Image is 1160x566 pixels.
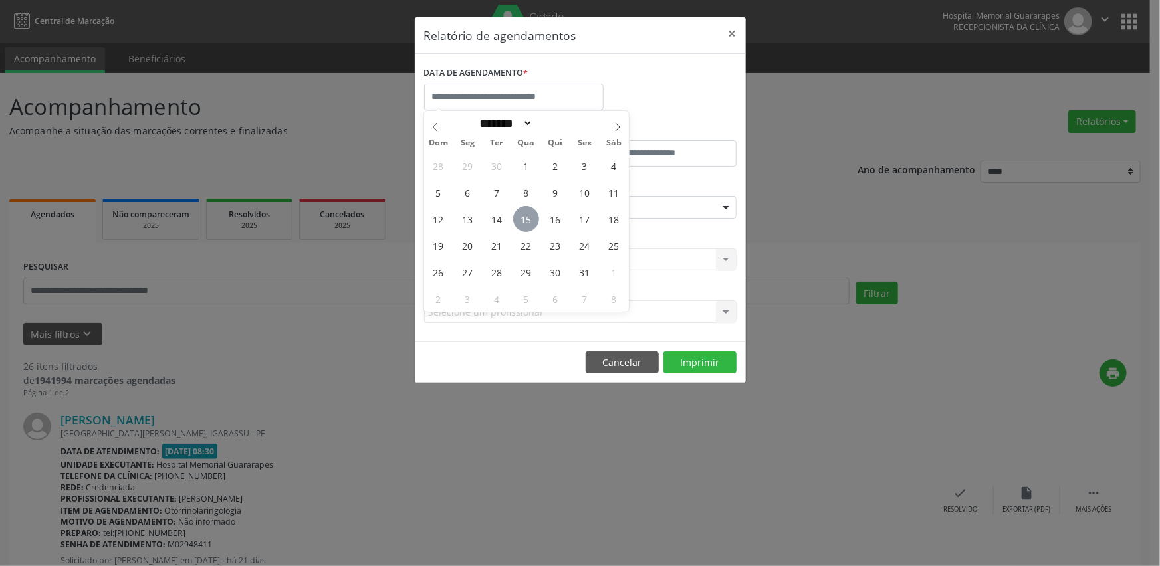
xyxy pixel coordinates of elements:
span: Outubro 8, 2025 [513,179,539,205]
span: Outubro 25, 2025 [601,233,627,258]
span: Outubro 28, 2025 [484,259,510,285]
span: Outubro 31, 2025 [572,259,598,285]
span: Outubro 24, 2025 [572,233,598,258]
span: Setembro 30, 2025 [484,153,510,179]
span: Outubro 22, 2025 [513,233,539,258]
select: Month [475,116,534,130]
span: Dom [424,139,453,147]
button: Cancelar [586,351,659,374]
span: Outubro 3, 2025 [572,153,598,179]
span: Seg [453,139,483,147]
span: Sáb [600,139,629,147]
span: Outubro 1, 2025 [513,153,539,179]
span: Novembro 8, 2025 [601,286,627,312]
label: DATA DE AGENDAMENTO [424,63,528,84]
span: Setembro 29, 2025 [455,153,481,179]
span: Outubro 16, 2025 [542,206,568,232]
span: Outubro 2, 2025 [542,153,568,179]
span: Outubro 18, 2025 [601,206,627,232]
span: Outubro 20, 2025 [455,233,481,258]
span: Outubro 30, 2025 [542,259,568,285]
span: Outubro 12, 2025 [425,206,451,232]
span: Outubro 17, 2025 [572,206,598,232]
span: Outubro 27, 2025 [455,259,481,285]
span: Qua [512,139,541,147]
span: Outubro 13, 2025 [455,206,481,232]
span: Outubro 19, 2025 [425,233,451,258]
span: Novembro 4, 2025 [484,286,510,312]
span: Setembro 28, 2025 [425,153,451,179]
span: Qui [541,139,570,147]
button: Imprimir [663,351,737,374]
span: Novembro 1, 2025 [601,259,627,285]
span: Novembro 5, 2025 [513,286,539,312]
span: Novembro 3, 2025 [455,286,481,312]
input: Year [533,116,577,130]
span: Outubro 29, 2025 [513,259,539,285]
label: ATÉ [584,120,737,140]
span: Novembro 2, 2025 [425,286,451,312]
span: Outubro 21, 2025 [484,233,510,258]
span: Outubro 7, 2025 [484,179,510,205]
span: Ter [483,139,512,147]
h5: Relatório de agendamentos [424,27,576,44]
span: Outubro 6, 2025 [455,179,481,205]
span: Outubro 5, 2025 [425,179,451,205]
span: Outubro 9, 2025 [542,179,568,205]
span: Outubro 15, 2025 [513,206,539,232]
span: Outubro 14, 2025 [484,206,510,232]
button: Close [719,17,746,50]
span: Novembro 7, 2025 [572,286,598,312]
span: Outubro 4, 2025 [601,153,627,179]
span: Outubro 10, 2025 [572,179,598,205]
span: Outubro 23, 2025 [542,233,568,258]
span: Sex [570,139,600,147]
span: Novembro 6, 2025 [542,286,568,312]
span: Outubro 11, 2025 [601,179,627,205]
span: Outubro 26, 2025 [425,259,451,285]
